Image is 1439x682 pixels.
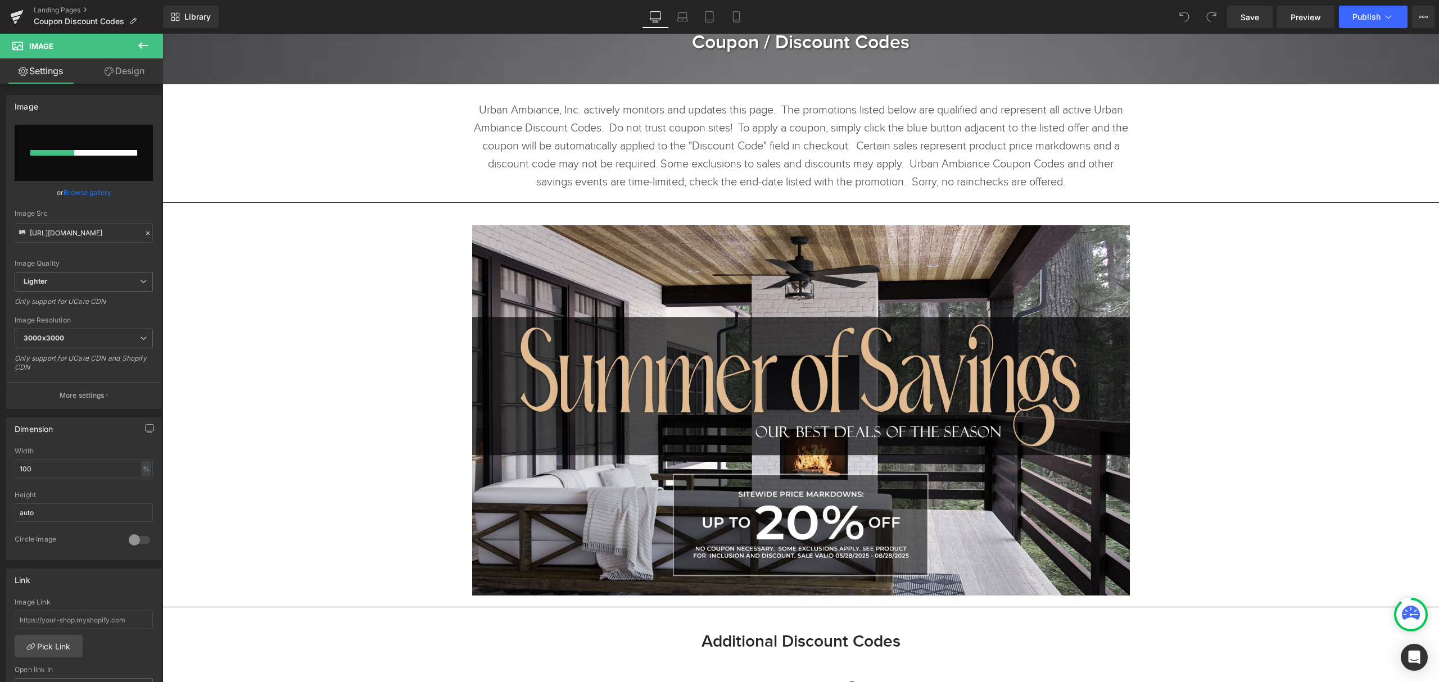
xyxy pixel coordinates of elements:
div: Image Src [15,210,153,217]
p: More settings [60,390,105,401]
div: Circle Image [15,535,117,547]
strong: Additional Discount Codes [539,599,738,616]
div: Only support for UCare CDN [15,297,153,313]
div: Open link In [15,666,153,674]
a: New Library [163,6,219,28]
div: % [141,461,151,476]
button: More settings [7,382,161,408]
a: Laptop [669,6,696,28]
b: 3000x3000 [24,334,64,342]
div: Image Link [15,598,153,606]
a: Tablet [696,6,723,28]
button: Publish [1339,6,1408,28]
a: Browse gallery [64,183,111,202]
a: Pick Link [15,635,83,657]
a: Design [84,58,165,84]
input: auto [15,460,153,478]
a: Landing Pages [34,6,163,15]
input: Link [15,223,153,243]
span: Save [1241,11,1259,23]
span: Publish [1352,12,1381,21]
div: Image Resolution [15,316,153,324]
p: Urban Ambiance, Inc. actively monitors and updates this page. The promotions listed below are qua... [310,67,967,157]
span: Library [184,12,211,22]
input: auto [15,503,153,522]
div: or [15,187,153,198]
a: Desktop [642,6,669,28]
span: Image [29,42,53,51]
b: Lighter [24,277,47,285]
div: Image Quality [15,260,153,267]
a: Preview [1277,6,1334,28]
div: Dimension [15,418,53,434]
button: More [1412,6,1435,28]
span: Preview [1291,11,1321,23]
input: https://your-shop.myshopify.com [15,611,153,629]
div: Open Intercom Messenger [1401,644,1428,671]
div: Only support for UCare CDN and Shopify CDN [15,354,153,379]
div: Link [15,569,30,585]
a: Mobile [723,6,750,28]
div: Height [15,491,153,499]
div: Width [15,447,153,455]
div: Image [15,96,38,111]
button: Undo [1173,6,1196,28]
button: Redo [1200,6,1223,28]
span: Coupon Discount Codes [34,17,124,26]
